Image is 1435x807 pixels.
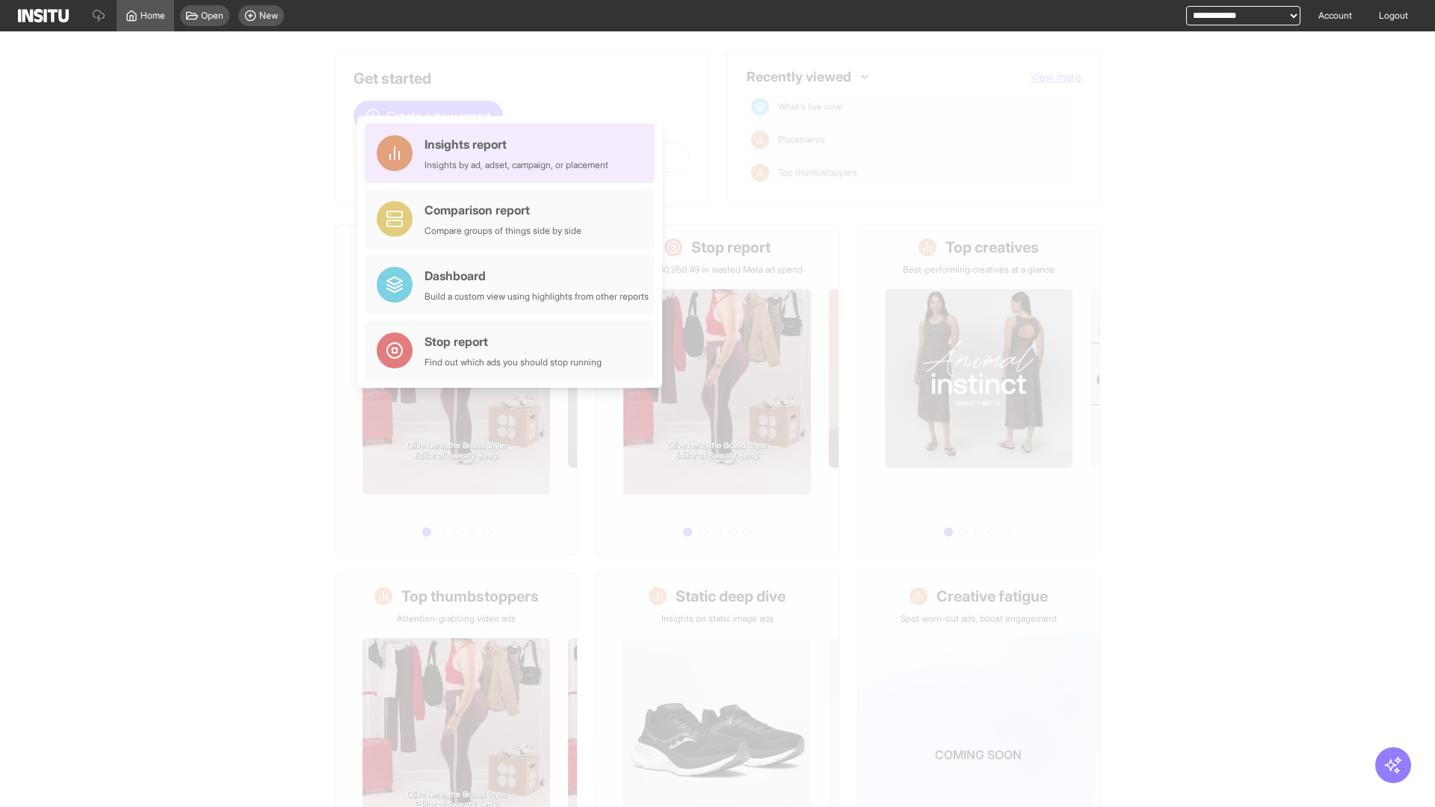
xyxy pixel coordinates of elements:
[425,291,649,303] div: Build a custom view using highlights from other reports
[425,159,608,171] div: Insights by ad, adset, campaign, or placement
[425,333,602,350] div: Stop report
[425,135,608,153] div: Insights report
[425,201,581,219] div: Comparison report
[425,225,581,237] div: Compare groups of things side by side
[425,267,649,285] div: Dashboard
[201,10,223,22] span: Open
[259,10,278,22] span: New
[425,356,602,368] div: Find out which ads you should stop running
[141,10,165,22] span: Home
[18,9,69,22] img: Logo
